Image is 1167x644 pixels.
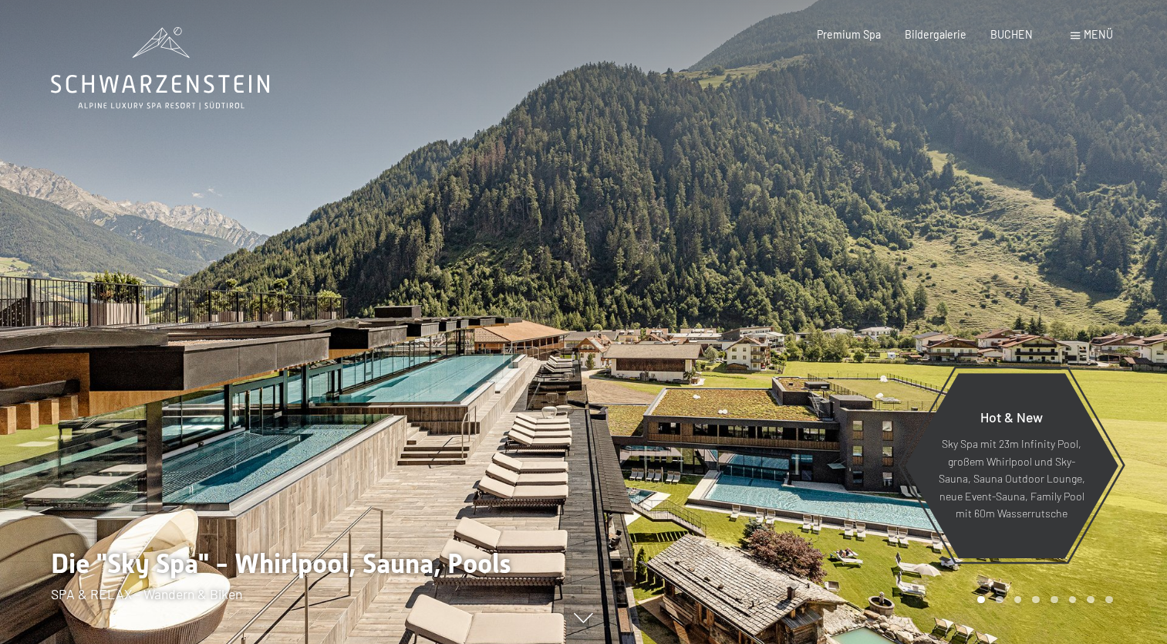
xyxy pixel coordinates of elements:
[904,372,1119,559] a: Hot & New Sky Spa mit 23m Infinity Pool, großem Whirlpool und Sky-Sauna, Sauna Outdoor Lounge, ne...
[1087,596,1094,604] div: Carousel Page 7
[996,596,1003,604] div: Carousel Page 2
[1105,596,1113,604] div: Carousel Page 8
[817,28,881,41] a: Premium Spa
[1051,596,1058,604] div: Carousel Page 5
[1069,596,1077,604] div: Carousel Page 6
[980,408,1043,425] span: Hot & New
[990,28,1033,41] a: BUCHEN
[1032,596,1040,604] div: Carousel Page 4
[938,436,1085,523] p: Sky Spa mit 23m Infinity Pool, großem Whirlpool und Sky-Sauna, Sauna Outdoor Lounge, neue Event-S...
[905,28,966,41] a: Bildergalerie
[1014,596,1022,604] div: Carousel Page 3
[972,596,1112,604] div: Carousel Pagination
[977,596,985,604] div: Carousel Page 1 (Current Slide)
[1084,28,1113,41] span: Menü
